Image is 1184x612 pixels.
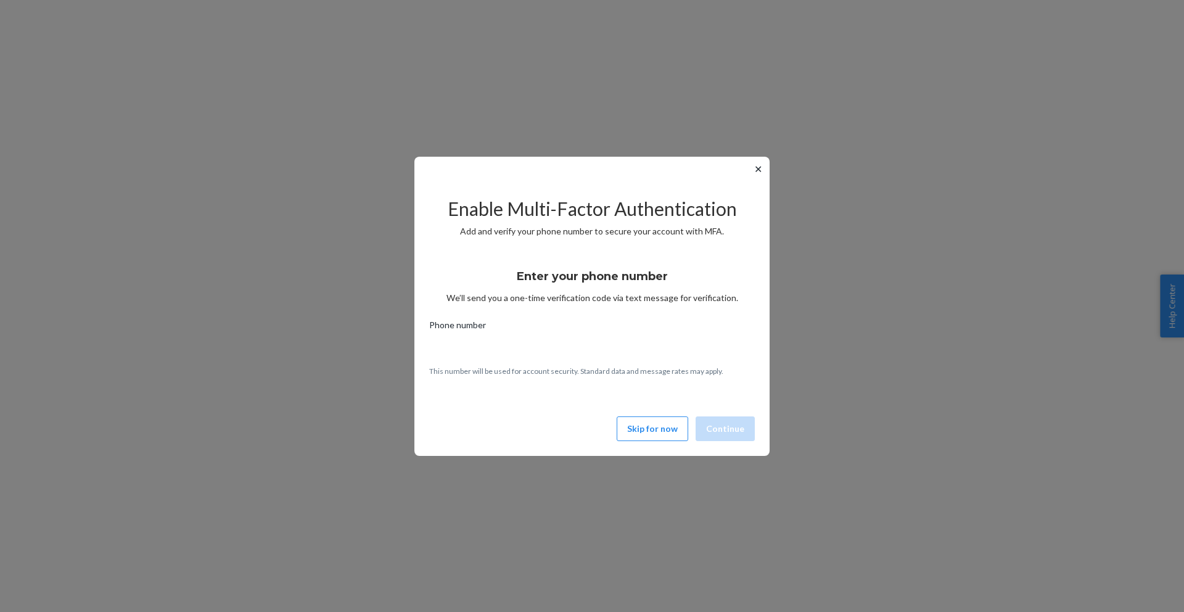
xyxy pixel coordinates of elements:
[517,268,668,284] h3: Enter your phone number
[429,225,755,238] p: Add and verify your phone number to secure your account with MFA.
[429,258,755,304] div: We’ll send you a one-time verification code via text message for verification.
[752,162,765,176] button: ✕
[429,199,755,219] h2: Enable Multi-Factor Authentication
[429,366,755,376] p: This number will be used for account security. Standard data and message rates may apply.
[429,319,486,336] span: Phone number
[617,416,688,441] button: Skip for now
[696,416,755,441] button: Continue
